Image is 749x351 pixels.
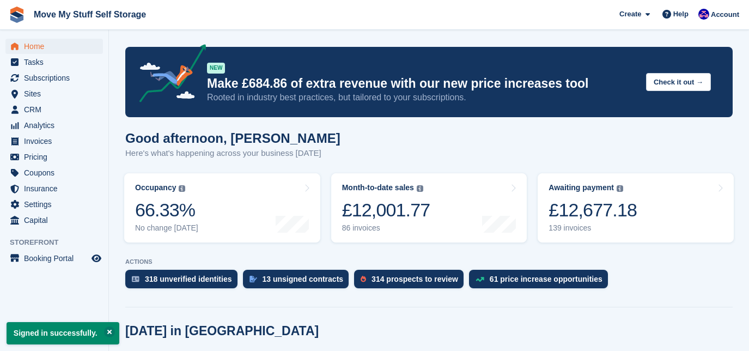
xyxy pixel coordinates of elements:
[354,270,469,294] a: 314 prospects to review
[29,5,150,23] a: Move My Stuff Self Storage
[243,270,355,294] a: 13 unsigned contracts
[24,251,89,266] span: Booking Portal
[361,276,366,282] img: prospect-51fa495bee0391a8d652442698ab0144808aea92771e9ea1ae160a38d050c398.svg
[24,134,89,149] span: Invoices
[619,9,641,20] span: Create
[476,277,484,282] img: price_increase_opportunities-93ffe204e8149a01c8c9dc8f82e8f89637d9d84a8eef4429ea346261dce0b2c0.svg
[673,9,689,20] span: Help
[125,324,319,338] h2: [DATE] in [GEOGRAPHIC_DATA]
[24,181,89,196] span: Insurance
[5,197,103,212] a: menu
[125,131,340,146] h1: Good afternoon, [PERSON_NAME]
[5,55,103,70] a: menu
[5,181,103,196] a: menu
[24,39,89,54] span: Home
[24,197,89,212] span: Settings
[135,183,176,192] div: Occupancy
[5,149,103,165] a: menu
[24,118,89,133] span: Analytics
[24,55,89,70] span: Tasks
[132,276,139,282] img: verify_identity-adf6edd0f0f0b5bbfe63781bf79b02c33cf7c696d77639b501bdc392416b5a36.svg
[5,86,103,101] a: menu
[490,275,602,283] div: 61 price increase opportunities
[342,199,430,221] div: £12,001.77
[469,270,613,294] a: 61 price increase opportunities
[249,276,257,282] img: contract_signature_icon-13c848040528278c33f63329250d36e43548de30e8caae1d1a13099fd9432cc5.svg
[549,223,637,233] div: 139 invoices
[9,7,25,23] img: stora-icon-8386f47178a22dfd0bd8f6a31ec36ba5ce8667c1dd55bd0f319d3a0aa187defe.svg
[5,118,103,133] a: menu
[135,223,198,233] div: No change [DATE]
[5,39,103,54] a: menu
[372,275,458,283] div: 314 prospects to review
[124,173,320,243] a: Occupancy 66.33% No change [DATE]
[263,275,344,283] div: 13 unsigned contracts
[24,165,89,180] span: Coupons
[711,9,739,20] span: Account
[130,44,206,106] img: price-adjustments-announcement-icon-8257ccfd72463d97f412b2fc003d46551f7dbcb40ab6d574587a9cd5c0d94...
[10,237,108,248] span: Storefront
[207,76,637,92] p: Make £684.86 of extra revenue with our new price increases tool
[7,322,119,344] p: Signed in successfully.
[24,102,89,117] span: CRM
[5,134,103,149] a: menu
[617,185,623,192] img: icon-info-grey-7440780725fd019a000dd9b08b2336e03edf1995a4989e88bcd33f0948082b44.svg
[24,213,89,228] span: Capital
[125,147,340,160] p: Here's what's happening across your business [DATE]
[417,185,423,192] img: icon-info-grey-7440780725fd019a000dd9b08b2336e03edf1995a4989e88bcd33f0948082b44.svg
[125,258,733,265] p: ACTIONS
[24,70,89,86] span: Subscriptions
[646,73,711,91] button: Check it out →
[331,173,527,243] a: Month-to-date sales £12,001.77 86 invoices
[5,251,103,266] a: menu
[342,223,430,233] div: 86 invoices
[698,9,709,20] img: Jade Whetnall
[135,199,198,221] div: 66.33%
[5,70,103,86] a: menu
[342,183,414,192] div: Month-to-date sales
[179,185,185,192] img: icon-info-grey-7440780725fd019a000dd9b08b2336e03edf1995a4989e88bcd33f0948082b44.svg
[5,165,103,180] a: menu
[538,173,734,243] a: Awaiting payment £12,677.18 139 invoices
[145,275,232,283] div: 318 unverified identities
[125,270,243,294] a: 318 unverified identities
[5,213,103,228] a: menu
[549,199,637,221] div: £12,677.18
[24,149,89,165] span: Pricing
[207,63,225,74] div: NEW
[90,252,103,265] a: Preview store
[549,183,614,192] div: Awaiting payment
[5,102,103,117] a: menu
[207,92,637,104] p: Rooted in industry best practices, but tailored to your subscriptions.
[24,86,89,101] span: Sites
